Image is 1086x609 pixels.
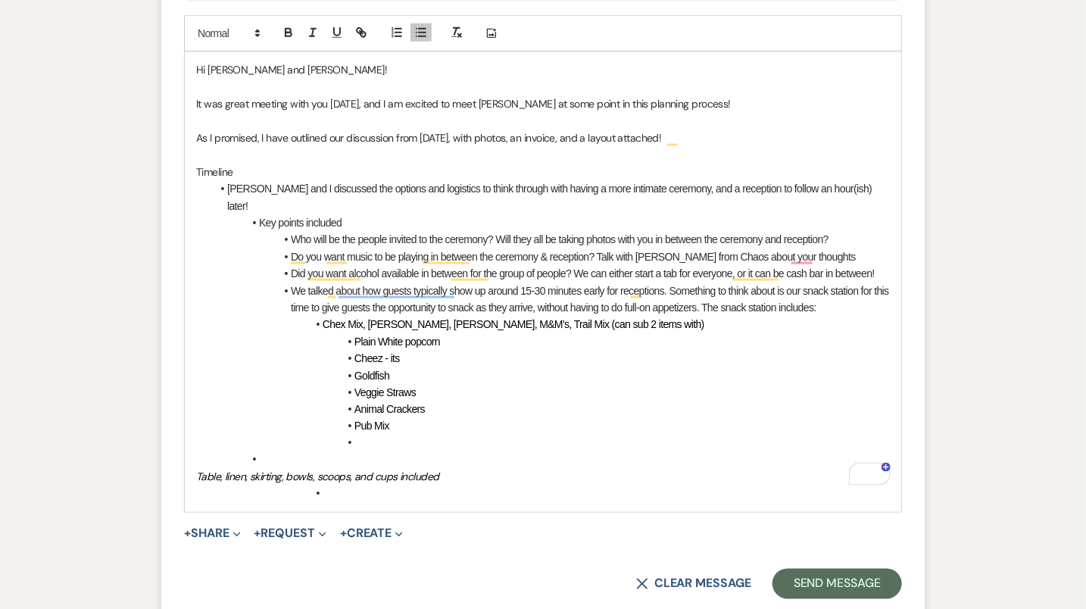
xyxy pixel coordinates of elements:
span: + [340,528,347,540]
button: Share [184,528,241,540]
span: Goldfish [354,370,389,382]
span: + [184,528,191,540]
p: Timeline [196,164,890,180]
em: Table, linen, skirting, bowls, scoops, and cups included [196,470,439,484]
button: Send Message [772,569,902,599]
p: Hi [PERSON_NAME] and [PERSON_NAME]! [196,61,890,78]
button: Clear message [636,578,751,590]
span: Cheez - its [354,352,400,364]
p: It was great meeting with you [DATE], and I am excited to meet [PERSON_NAME] at some point in thi... [196,95,890,112]
li: Who will be the people invited to the ceremony? Will they all be taking photos with you in betwee... [211,231,890,248]
button: Request [254,528,326,540]
li: [PERSON_NAME] and I discussed the options and logistics to think through with having a more intim... [211,180,890,214]
span: + [254,528,261,540]
span: Plain White popcorn [354,336,440,348]
span: Pub Mix [354,420,389,433]
p: As I promised, I have outlined our discussion from [DATE], with photos, an invoice, and a layout ... [196,130,890,146]
li: Did you want alcohol available in between for the group of people? We can either start a tab for ... [211,265,890,282]
div: To enrich screen reader interactions, please activate Accessibility in Grammarly extension settings [185,52,901,511]
li: Key points included [211,214,890,231]
span: Chex Mix, [PERSON_NAME], [PERSON_NAME], M&M’s, Trail Mix (can sub 2 items with) [323,318,704,330]
li: Do you want music to be playing in between the ceremony & reception? Talk with [PERSON_NAME] from... [211,248,890,265]
span: Animal Crackers [354,403,425,415]
li: We talked about how guests typically show up around 15-30 minutes early for receptions. Something... [211,283,890,317]
span: Veggie Straws [354,386,416,398]
button: Create [340,528,403,540]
